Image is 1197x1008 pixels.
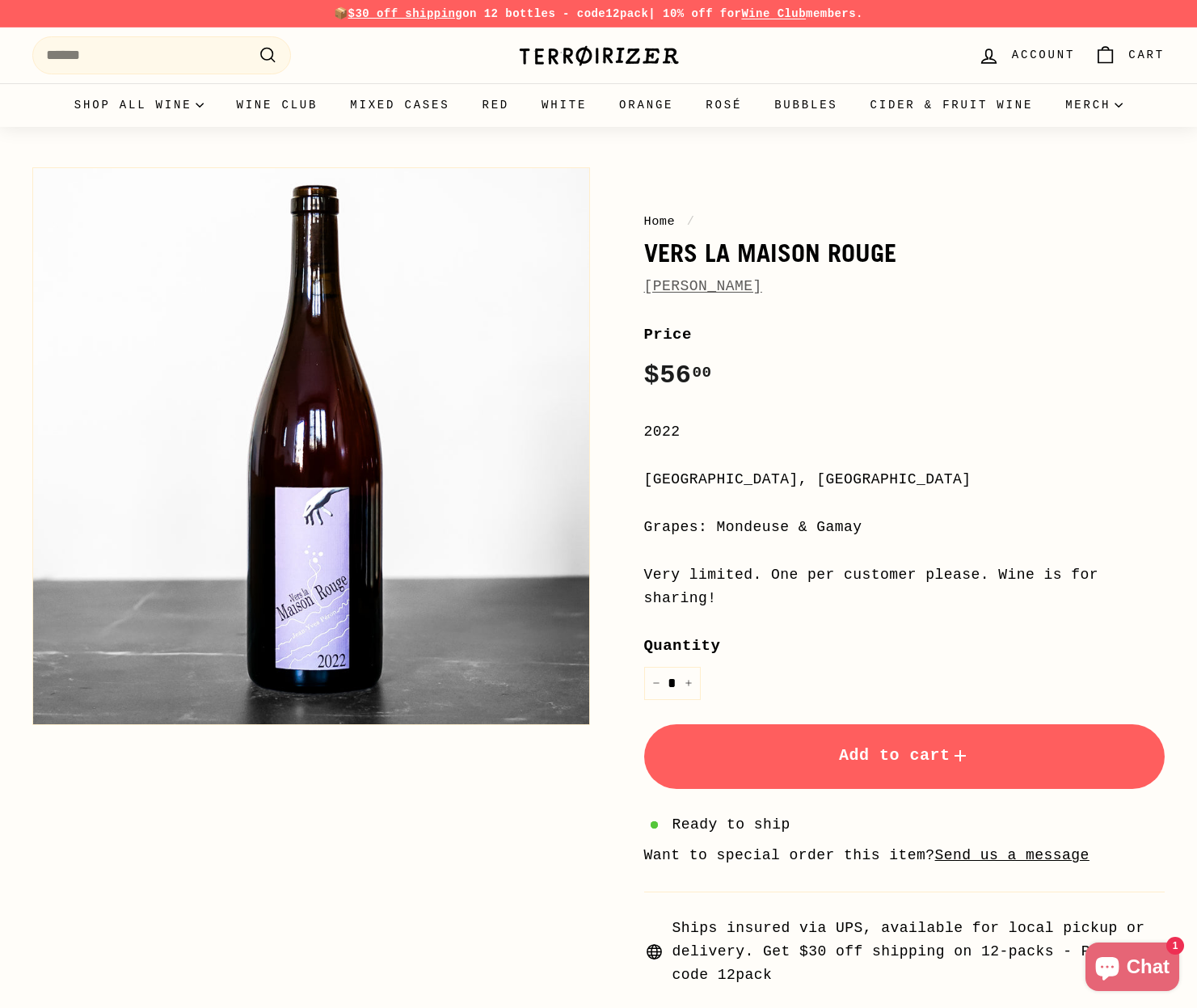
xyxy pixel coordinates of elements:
span: $56 [644,361,712,390]
a: Account [968,32,1085,79]
input: quantity [644,667,701,700]
a: Red [466,83,525,127]
a: Wine Club [220,83,334,127]
button: Increase item quantity by one [676,667,701,700]
div: 2022 [644,420,1165,444]
span: / [683,214,699,229]
a: Rosé [689,83,758,127]
span: Ready to ship [672,813,790,837]
span: Account [1012,46,1075,64]
label: Quantity [644,634,1165,658]
a: Orange [603,83,689,127]
a: Home [644,214,676,229]
span: Add to cart [839,746,970,765]
strong: 12pack [605,7,648,20]
a: [PERSON_NAME] [644,278,762,294]
div: Very limited. One per customer please. Wine is for sharing! [644,563,1165,610]
a: Cider & Fruit Wine [854,83,1050,127]
nav: breadcrumbs [644,212,1165,231]
a: White [525,83,603,127]
summary: Shop all wine [58,83,221,127]
label: Price [644,323,1165,347]
p: 📦 on 12 bottles - code | 10% off for members. [32,5,1165,23]
span: $30 off shipping [348,7,463,20]
a: Bubbles [758,83,853,127]
a: Wine Club [741,7,806,20]
sup: 00 [692,364,711,382]
span: Cart [1128,46,1165,64]
div: [GEOGRAPHIC_DATA], [GEOGRAPHIC_DATA] [644,468,1165,491]
h1: Vers La Maison Rouge [644,239,1165,267]
div: Grapes: Mondeuse & Gamay [644,516,1165,539]
a: Mixed Cases [334,83,466,127]
inbox-online-store-chat: Shopify online store chat [1081,943,1184,995]
button: Reduce item quantity by one [644,667,668,700]
a: Send us a message [935,847,1090,863]
li: Want to special order this item? [644,844,1165,867]
button: Add to cart [644,724,1165,789]
summary: Merch [1049,83,1139,127]
a: Cart [1085,32,1174,79]
span: Ships insured via UPS, available for local pickup or delivery. Get $30 off shipping on 12-packs -... [672,917,1165,986]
